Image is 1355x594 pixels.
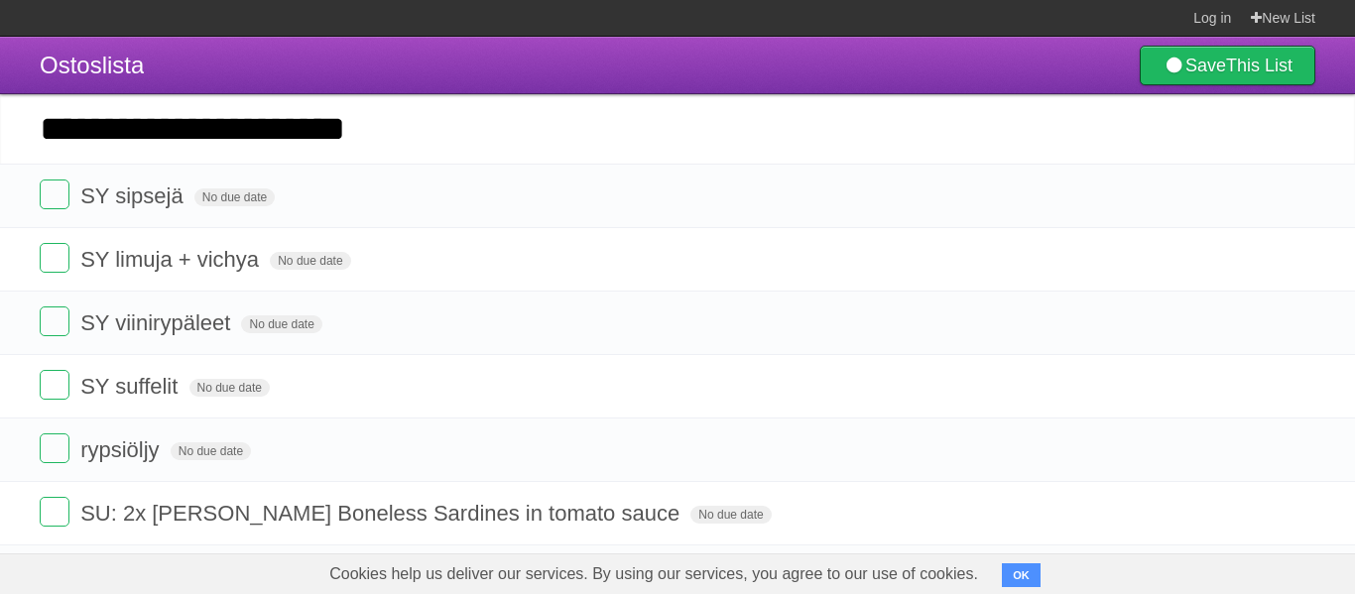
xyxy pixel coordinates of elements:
[40,370,69,400] label: Done
[40,179,69,209] label: Done
[80,374,183,399] span: SY suffelit
[270,252,350,270] span: No due date
[1140,46,1315,85] a: SaveThis List
[80,183,188,208] span: SY sipsejä
[80,310,235,335] span: SY viinirypäleet
[690,506,771,524] span: No due date
[40,52,144,78] span: Ostoslista
[40,243,69,273] label: Done
[241,315,321,333] span: No due date
[309,554,998,594] span: Cookies help us deliver our services. By using our services, you agree to our use of cookies.
[189,379,270,397] span: No due date
[80,437,164,462] span: rypsiöljy
[1226,56,1293,75] b: This List
[80,247,264,272] span: SY limuja + vichya
[80,501,684,526] span: SU: 2x [PERSON_NAME] Boneless Sardines in tomato sauce
[1002,563,1041,587] button: OK
[40,306,69,336] label: Done
[40,433,69,463] label: Done
[40,497,69,527] label: Done
[194,188,275,206] span: No due date
[171,442,251,460] span: No due date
